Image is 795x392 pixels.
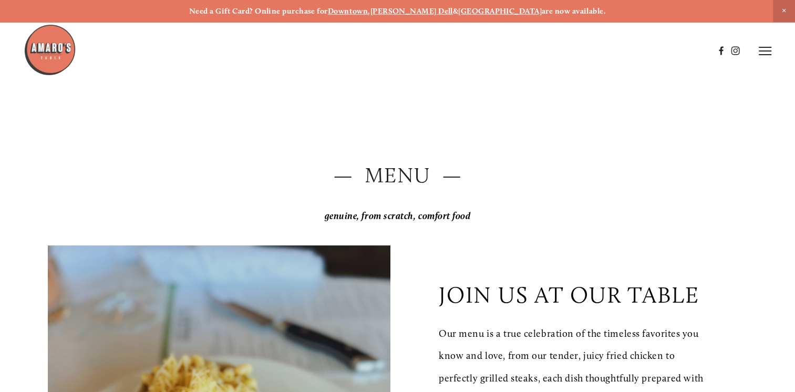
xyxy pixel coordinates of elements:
[439,282,699,308] p: join us at our table
[370,6,453,16] a: [PERSON_NAME] Dell
[328,6,368,16] a: Downtown
[24,24,76,76] img: Amaro's Table
[368,6,370,16] strong: ,
[189,6,328,16] strong: Need a Gift Card? Online purchase for
[453,6,458,16] strong: &
[48,160,747,190] h2: — Menu —
[325,210,471,222] em: genuine, from scratch, comfort food
[458,6,542,16] a: [GEOGRAPHIC_DATA]
[542,6,606,16] strong: are now available.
